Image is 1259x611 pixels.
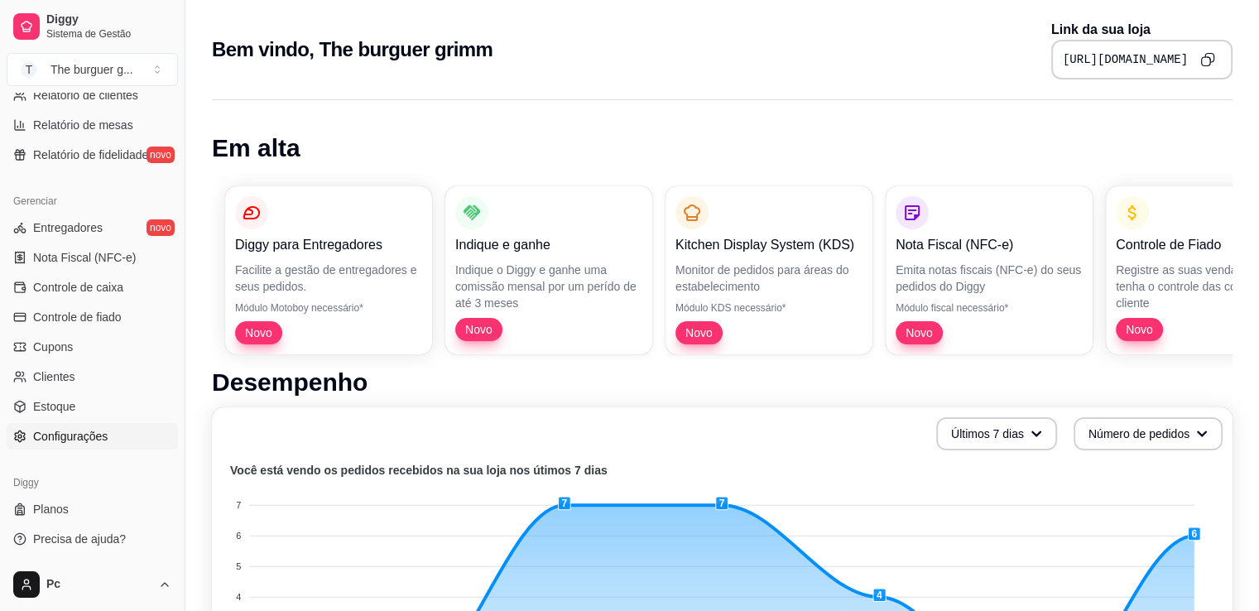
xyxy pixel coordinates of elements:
p: Emita notas fiscais (NFC-e) do seus pedidos do Diggy [896,262,1083,295]
p: Indique o Diggy e ganhe uma comissão mensal por um perído de até 3 meses [455,262,642,311]
span: Nota Fiscal (NFC-e) [33,249,136,266]
a: Configurações [7,423,178,450]
span: Cupons [33,339,73,355]
a: Planos [7,496,178,522]
button: Últimos 7 dias [936,417,1057,450]
text: Você está vendo os pedidos recebidos na sua loja nos útimos 7 dias [230,464,608,477]
span: Novo [238,325,279,341]
a: Cupons [7,334,178,360]
tspan: 6 [236,531,241,541]
span: Entregadores [33,219,103,236]
span: Estoque [33,398,75,415]
p: Nota Fiscal (NFC-e) [896,235,1083,255]
tspan: 4 [236,592,241,602]
button: Kitchen Display System (KDS)Monitor de pedidos para áreas do estabelecimentoMódulo KDS necessário... [666,186,872,354]
a: Relatório de fidelidadenovo [7,142,178,168]
p: Facilite a gestão de entregadores e seus pedidos. [235,262,422,295]
button: Pc [7,565,178,604]
pre: [URL][DOMAIN_NAME] [1063,51,1188,68]
span: Relatório de clientes [33,87,138,103]
tspan: 5 [236,561,241,571]
tspan: 7 [236,500,241,510]
span: Clientes [33,368,75,385]
p: Kitchen Display System (KDS) [675,235,863,255]
h1: Desempenho [212,368,1233,397]
p: Módulo Motoboy necessário* [235,301,422,315]
span: Controle de caixa [33,279,123,296]
span: Diggy [46,12,171,27]
a: Estoque [7,393,178,420]
a: Clientes [7,363,178,390]
span: Precisa de ajuda? [33,531,126,547]
span: Pc [46,577,151,592]
a: Controle de fiado [7,304,178,330]
span: Sistema de Gestão [46,27,171,41]
button: Select a team [7,53,178,86]
p: Módulo fiscal necessário* [896,301,1083,315]
button: Diggy para EntregadoresFacilite a gestão de entregadores e seus pedidos.Módulo Motoboy necessário... [225,186,432,354]
span: Novo [1119,321,1160,338]
span: Controle de fiado [33,309,122,325]
span: Configurações [33,428,108,445]
p: Módulo KDS necessário* [675,301,863,315]
a: Precisa de ajuda? [7,526,178,552]
button: Indique e ganheIndique o Diggy e ganhe uma comissão mensal por um perído de até 3 mesesNovo [445,186,652,354]
p: Link da sua loja [1051,20,1233,40]
button: Nota Fiscal (NFC-e)Emita notas fiscais (NFC-e) do seus pedidos do DiggyMódulo fiscal necessário*Novo [886,186,1093,354]
button: Copy to clipboard [1194,46,1221,73]
a: Relatório de mesas [7,112,178,138]
span: Relatório de fidelidade [33,147,148,163]
p: Indique e ganhe [455,235,642,255]
div: The burguer g ... [50,61,133,78]
button: Número de pedidos [1074,417,1223,450]
span: Novo [679,325,719,341]
span: Planos [33,501,69,517]
div: Diggy [7,469,178,496]
h1: Em alta [212,133,1233,163]
a: Controle de caixa [7,274,178,301]
div: Gerenciar [7,188,178,214]
a: DiggySistema de Gestão [7,7,178,46]
h2: Bem vindo, The burguer grimm [212,36,493,63]
p: Diggy para Entregadores [235,235,422,255]
a: Relatório de clientes [7,82,178,108]
span: T [21,61,37,78]
span: Relatório de mesas [33,117,133,133]
a: Entregadoresnovo [7,214,178,241]
p: Monitor de pedidos para áreas do estabelecimento [675,262,863,295]
span: Novo [459,321,499,338]
a: Nota Fiscal (NFC-e) [7,244,178,271]
span: Novo [899,325,939,341]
